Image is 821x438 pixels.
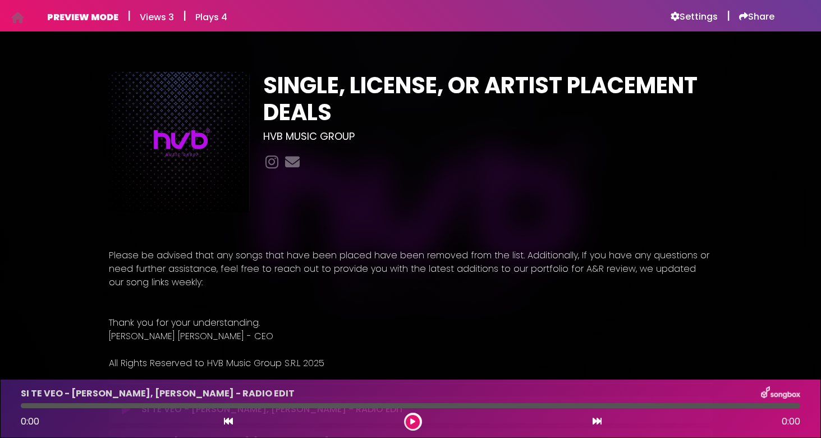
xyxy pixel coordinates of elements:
[47,12,118,22] h6: PREVIEW MODE
[263,72,713,126] h1: SINGLE, LICENSE, OR ARTIST PLACEMENT DEALS
[109,330,713,343] p: [PERSON_NAME] [PERSON_NAME] - CEO
[109,72,250,213] img: ECJrYCpsQLOSUcl9Yvpd
[263,130,713,143] h3: HVB MUSIC GROUP
[183,9,186,22] h5: |
[195,12,227,22] h6: Plays 4
[782,415,800,428] span: 0:00
[109,357,713,370] p: All Rights Reserved to HVB Music Group S.R.L 2025
[671,11,718,22] a: Settings
[109,316,713,330] p: Thank you for your understanding.
[739,11,774,22] a: Share
[140,12,174,22] h6: Views 3
[727,9,730,22] h5: |
[21,415,39,428] span: 0:00
[761,386,800,401] img: songbox-logo-white.png
[21,387,295,400] p: SI TE VEO - [PERSON_NAME], [PERSON_NAME] - RADIO EDIT
[127,9,131,22] h5: |
[109,249,713,289] p: Please be advised that any songs that have been placed have been removed from the list. Additiona...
